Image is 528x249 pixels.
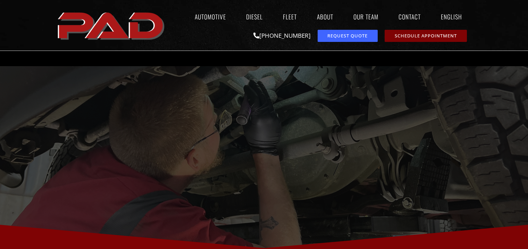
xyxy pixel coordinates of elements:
img: The image shows the word "PAD" in bold, red, uppercase letters with a slight shadow effect. [56,7,168,44]
a: Diesel [240,9,269,25]
a: Contact [392,9,427,25]
a: Our Team [347,9,385,25]
a: pro automotive and diesel home page [56,7,168,44]
a: [PHONE_NUMBER] [253,32,311,39]
a: Fleet [276,9,303,25]
nav: Menu [168,9,472,25]
a: schedule repair or service appointment [385,30,467,42]
span: Schedule Appointment [395,34,457,38]
span: Request Quote [327,34,368,38]
a: About [310,9,340,25]
a: request a service or repair quote [318,30,378,42]
a: English [434,9,472,25]
a: Automotive [188,9,233,25]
